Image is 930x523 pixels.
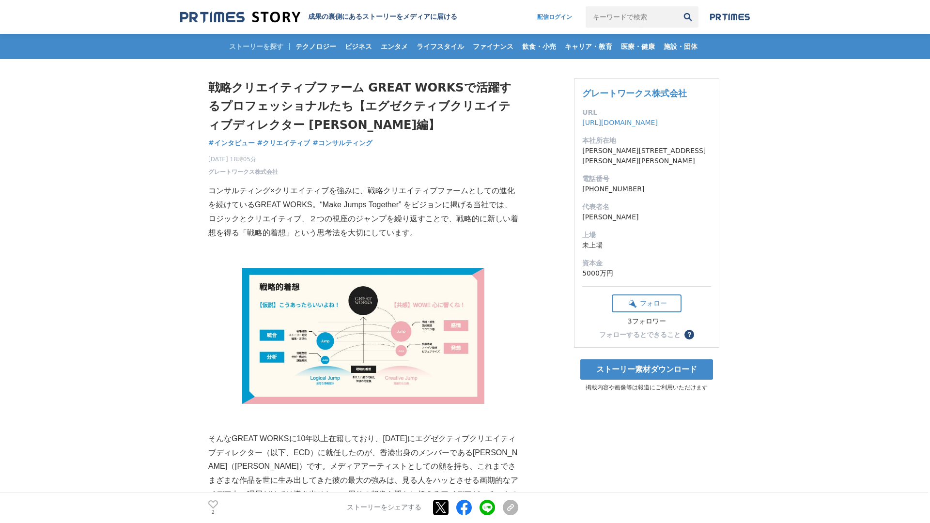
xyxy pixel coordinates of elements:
span: テクノロジー [292,42,340,51]
dt: 代表者名 [582,202,711,212]
p: 掲載内容や画像等は報道にご利用いただけます [574,384,719,392]
a: グレートワークス株式会社 [208,168,278,176]
span: [DATE] 18時05分 [208,155,278,164]
dd: 未上場 [582,240,711,250]
dt: 電話番号 [582,174,711,184]
input: キーワードで検索 [586,6,677,28]
span: ファイナンス [469,42,517,51]
a: キャリア・教育 [561,34,616,59]
span: 施設・団体 [660,42,701,51]
dt: 資本金 [582,258,711,268]
a: テクノロジー [292,34,340,59]
img: prtimes [710,13,750,21]
dd: [PERSON_NAME] [582,212,711,222]
span: ？ [686,331,693,338]
span: 飲食・小売 [518,42,560,51]
div: フォローするとできること [599,331,681,338]
dd: [PHONE_NUMBER] [582,184,711,194]
a: ストーリー素材ダウンロード [580,359,713,380]
p: そんなGREAT WORKSに10年以上在籍しており、[DATE]にエグゼクティブクリエイティブディレクター（以下、ECD）に就任したのが、香港出身のメンバーである[PERSON_NAME]（[... [208,432,518,516]
button: フォロー [612,294,682,312]
a: グレートワークス株式会社 [582,88,687,98]
button: ？ [684,330,694,339]
dt: 本社所在地 [582,136,711,146]
span: ライフスタイル [413,42,468,51]
button: 検索 [677,6,698,28]
span: エンタメ [377,42,412,51]
a: ビジネス [341,34,376,59]
a: #インタビュー [208,138,255,148]
span: #コンサルティング [312,138,372,147]
a: 医療・健康 [617,34,659,59]
p: コンサルティング×クリエイティブを強みに、戦略クリエイティブファームとしての進化を続けているGREAT WORKS。“Make Jumps Together” をビジョンに掲げる当社では、ロジッ... [208,184,518,240]
a: #クリエイティブ [257,138,310,148]
a: 飲食・小売 [518,34,560,59]
a: 配信ログイン [527,6,582,28]
p: 2 [208,510,218,515]
a: #コンサルティング [312,138,372,148]
a: 施設・団体 [660,34,701,59]
h1: 戦略クリエイティブファーム GREAT WORKSで活躍するプロフェッショナルたち【エグゼクティブクリエイティブディレクター [PERSON_NAME]編】 [208,78,518,134]
span: 医療・健康 [617,42,659,51]
p: ストーリーをシェアする [347,504,421,512]
a: エンタメ [377,34,412,59]
a: ライフスタイル [413,34,468,59]
span: #インタビュー [208,138,255,147]
span: #クリエイティブ [257,138,310,147]
span: ビジネス [341,42,376,51]
span: キャリア・教育 [561,42,616,51]
a: 成果の裏側にあるストーリーをメディアに届ける 成果の裏側にあるストーリーをメディアに届ける [180,11,457,24]
img: 成果の裏側にあるストーリーをメディアに届ける [180,11,300,24]
dd: 5000万円 [582,268,711,278]
dd: [PERSON_NAME][STREET_ADDRESS][PERSON_NAME][PERSON_NAME] [582,146,711,166]
dt: URL [582,108,711,118]
h2: 成果の裏側にあるストーリーをメディアに届ける [308,13,457,21]
dt: 上場 [582,230,711,240]
a: [URL][DOMAIN_NAME] [582,119,658,126]
img: thumbnail_57fed880-a32c-11f0-801e-314050398cb6.png [242,268,484,404]
div: 3フォロワー [612,317,682,326]
a: ファイナンス [469,34,517,59]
